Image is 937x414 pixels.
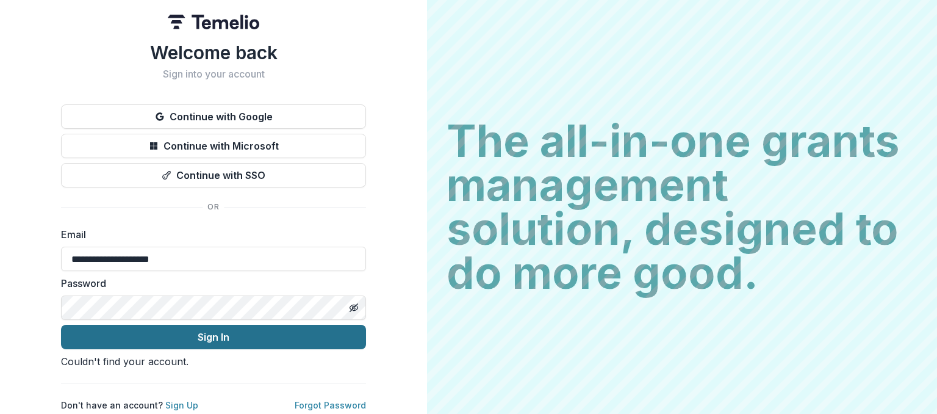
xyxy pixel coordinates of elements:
[61,399,198,412] p: Don't have an account?
[61,325,366,349] button: Sign In
[61,68,366,80] h2: Sign into your account
[168,15,259,29] img: Temelio
[344,298,364,318] button: Toggle password visibility
[61,276,359,291] label: Password
[61,354,366,369] div: Couldn't find your account.
[61,104,366,129] button: Continue with Google
[61,163,366,187] button: Continue with SSO
[61,134,366,158] button: Continue with Microsoft
[61,42,366,64] h1: Welcome back
[61,227,359,242] label: Email
[165,400,198,410] a: Sign Up
[295,400,366,410] a: Forgot Password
